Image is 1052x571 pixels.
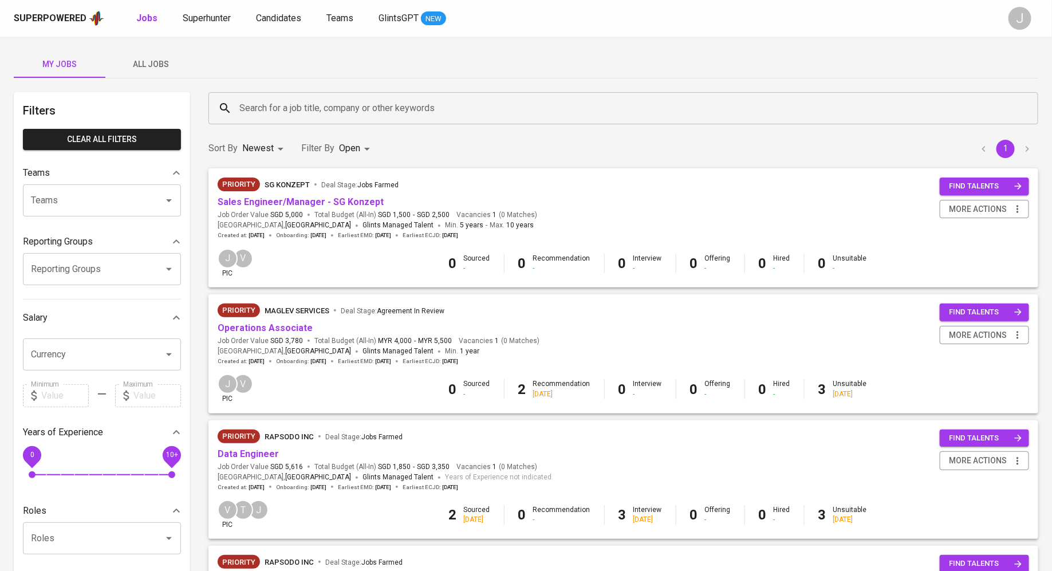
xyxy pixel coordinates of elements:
[23,166,50,180] p: Teams
[759,507,767,523] b: 0
[533,505,590,525] div: Recommendation
[618,507,627,523] b: 3
[218,357,265,365] span: Created at :
[363,221,434,229] span: Glints Managed Talent
[218,500,238,530] div: pic
[363,347,434,355] span: Glints Managed Talent
[233,374,253,394] div: V
[442,231,458,239] span: [DATE]
[705,379,731,399] div: Offering
[833,263,867,273] div: -
[486,220,487,231] span: -
[949,306,1022,319] span: find talents
[618,381,627,397] b: 0
[464,263,490,273] div: -
[183,11,233,26] a: Superhunter
[161,530,177,546] button: Open
[339,143,360,153] span: Open
[375,483,391,491] span: [DATE]
[325,433,403,441] span: Deal Stage :
[518,255,526,271] b: 0
[705,254,731,273] div: Offering
[218,249,238,278] div: pic
[518,507,526,523] b: 0
[326,13,353,23] span: Teams
[23,421,181,444] div: Years of Experience
[285,472,351,483] span: [GEOGRAPHIC_DATA]
[445,221,483,229] span: Min.
[533,389,590,399] div: [DATE]
[949,454,1007,468] span: more actions
[285,220,351,231] span: [GEOGRAPHIC_DATA]
[218,448,279,459] a: Data Engineer
[23,504,46,518] p: Roles
[265,558,314,566] span: Rapsodo Inc
[14,12,86,25] div: Superpowered
[339,138,374,159] div: Open
[14,10,104,27] a: Superpoweredapp logo
[321,181,399,189] span: Deal Stage :
[218,431,260,442] span: Priority
[270,336,303,346] span: SGD 3,780
[833,389,867,399] div: [DATE]
[361,433,403,441] span: Jobs Farmed
[449,381,457,397] b: 0
[265,306,329,315] span: Maglev Services
[377,307,444,315] span: Agreement In Review
[133,384,181,407] input: Value
[460,347,479,355] span: 1 year
[705,263,731,273] div: -
[314,336,452,346] span: Total Budget (All-In)
[218,430,260,443] div: New Job received from Demand Team
[418,336,452,346] span: MYR 5,500
[218,336,303,346] span: Job Order Value
[136,11,160,26] a: Jobs
[533,254,590,273] div: Recommendation
[491,210,497,220] span: 1
[301,141,334,155] p: Filter By
[161,261,177,277] button: Open
[265,432,314,441] span: Rapsodo Inc
[818,507,826,523] b: 3
[940,451,1029,470] button: more actions
[218,178,260,191] div: New Job received from Demand Team
[249,500,269,520] div: J
[533,263,590,273] div: -
[256,11,304,26] a: Candidates
[949,557,1022,570] span: find talents
[833,379,867,399] div: Unsuitable
[973,140,1038,158] nav: pagination navigation
[285,346,351,357] span: [GEOGRAPHIC_DATA]
[23,129,181,150] button: Clear All filters
[633,263,662,273] div: -
[218,304,260,317] div: New Job received from Demand Team
[421,13,446,25] span: NEW
[218,346,351,357] span: [GEOGRAPHIC_DATA] ,
[161,192,177,208] button: Open
[249,357,265,365] span: [DATE]
[23,230,181,253] div: Reporting Groups
[633,379,662,399] div: Interview
[23,162,181,184] div: Teams
[363,473,434,481] span: Glints Managed Talent
[314,210,450,220] span: Total Budget (All-In)
[218,557,260,568] span: Priority
[1008,7,1031,30] div: J
[491,462,497,472] span: 1
[218,210,303,220] span: Job Order Value
[375,357,391,365] span: [DATE]
[341,307,444,315] span: Deal Stage :
[449,507,457,523] b: 2
[460,221,483,229] span: 5 years
[136,13,157,23] b: Jobs
[442,357,458,365] span: [DATE]
[270,462,303,472] span: SGD 5,616
[833,254,867,273] div: Unsuitable
[403,483,458,491] span: Earliest ECJD :
[218,220,351,231] span: [GEOGRAPHIC_DATA] ,
[23,499,181,522] div: Roles
[818,255,826,271] b: 0
[310,231,326,239] span: [DATE]
[310,483,326,491] span: [DATE]
[325,558,403,566] span: Deal Stage :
